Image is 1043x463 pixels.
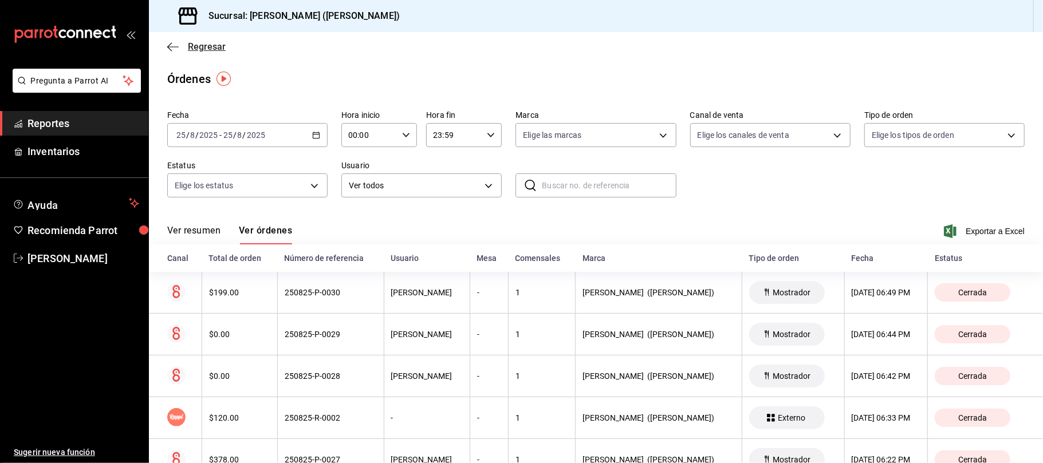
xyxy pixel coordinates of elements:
[209,330,270,339] div: $0.00
[852,288,921,297] div: [DATE] 06:49 PM
[237,130,243,140] input: --
[852,371,921,381] div: [DATE] 06:42 PM
[768,288,815,297] span: Mostrador
[391,254,463,263] div: Usuario
[176,130,186,140] input: --
[349,180,481,192] span: Ver todos
[190,130,195,140] input: --
[851,254,921,263] div: Fecha
[14,446,139,458] span: Sugerir nueva función
[167,254,195,263] div: Canal
[27,196,124,210] span: Ayuda
[285,330,377,339] div: 250825-P-0029
[391,288,463,297] div: [PERSON_NAME]
[477,413,501,422] div: -
[285,413,377,422] div: 250825-R-0002
[223,130,233,140] input: --
[167,41,226,52] button: Regresar
[954,330,991,339] span: Cerrada
[698,129,789,141] span: Elige los canales de venta
[391,330,463,339] div: [PERSON_NAME]
[219,130,222,140] span: -
[768,330,815,339] span: Mostrador
[167,112,328,120] label: Fecha
[582,330,734,339] div: [PERSON_NAME] ([PERSON_NAME])
[209,288,270,297] div: $199.00
[188,41,226,52] span: Regresar
[209,413,270,422] div: $120.00
[126,30,135,39] button: open_drawer_menu
[167,162,328,170] label: Estatus
[246,130,266,140] input: ----
[243,130,246,140] span: /
[426,112,502,120] label: Hora fin
[27,144,139,159] span: Inventarios
[582,254,735,263] div: Marca
[872,129,954,141] span: Elige los tipos de orden
[391,413,463,422] div: -
[477,288,501,297] div: -
[582,371,734,381] div: [PERSON_NAME] ([PERSON_NAME])
[523,129,581,141] span: Elige las marcas
[13,69,141,93] button: Pregunta a Parrot AI
[954,413,991,422] span: Cerrada
[773,413,810,422] span: Externo
[515,371,568,381] div: 1
[515,112,676,120] label: Marca
[852,413,921,422] div: [DATE] 06:33 PM
[954,371,991,381] span: Cerrada
[27,223,139,238] span: Recomienda Parrot
[285,371,377,381] div: 250825-P-0028
[217,72,231,86] img: Tooltip marker
[749,254,837,263] div: Tipo de orden
[284,254,377,263] div: Número de referencia
[852,330,921,339] div: [DATE] 06:44 PM
[864,112,1025,120] label: Tipo de orden
[239,225,292,244] button: Ver órdenes
[8,83,141,95] a: Pregunta a Parrot AI
[768,371,815,381] span: Mostrador
[515,330,568,339] div: 1
[515,288,568,297] div: 1
[582,288,734,297] div: [PERSON_NAME] ([PERSON_NAME])
[186,130,190,140] span: /
[515,413,568,422] div: 1
[954,288,991,297] span: Cerrada
[167,70,211,88] div: Órdenes
[167,225,292,244] div: navigation tabs
[477,371,501,381] div: -
[167,225,221,244] button: Ver resumen
[233,130,237,140] span: /
[582,413,734,422] div: [PERSON_NAME] ([PERSON_NAME])
[477,330,501,339] div: -
[935,254,1025,263] div: Estatus
[27,116,139,131] span: Reportes
[208,254,270,263] div: Total de orden
[391,371,463,381] div: [PERSON_NAME]
[209,371,270,381] div: $0.00
[542,174,676,197] input: Buscar no. de referencia
[285,288,377,297] div: 250825-P-0030
[195,130,199,140] span: /
[515,254,569,263] div: Comensales
[690,112,851,120] label: Canal de venta
[477,254,501,263] div: Mesa
[175,180,233,191] span: Elige los estatus
[341,162,502,170] label: Usuario
[199,130,218,140] input: ----
[27,251,139,266] span: [PERSON_NAME]
[31,75,123,87] span: Pregunta a Parrot AI
[199,9,400,23] h3: Sucursal: [PERSON_NAME] ([PERSON_NAME])
[341,112,417,120] label: Hora inicio
[946,224,1025,238] button: Exportar a Excel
